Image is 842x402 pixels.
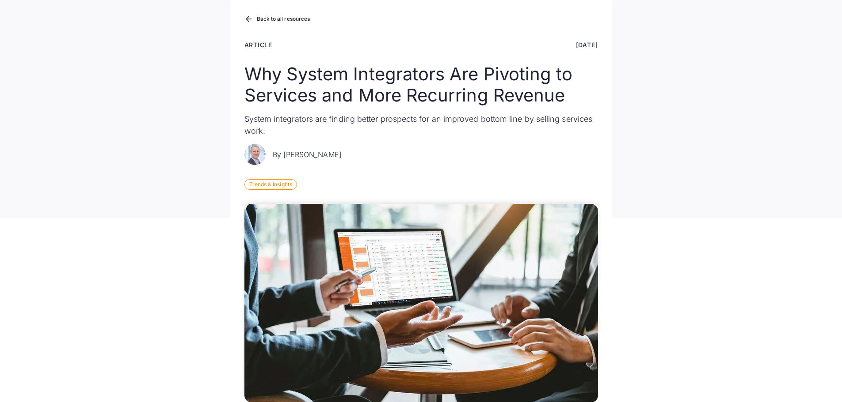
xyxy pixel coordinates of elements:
[244,113,598,137] p: System integrators are finding better prospects for an improved bottom line by selling services w...
[257,16,310,22] div: Back to all resources
[244,40,273,49] div: Article
[576,40,598,49] div: [DATE]
[244,14,310,25] a: Back to all resources
[273,149,342,160] p: By [PERSON_NAME]
[244,64,598,106] h1: Why System Integrators Are Pivoting to Services and More Recurring Revenue
[244,179,297,190] div: Trends & Insights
